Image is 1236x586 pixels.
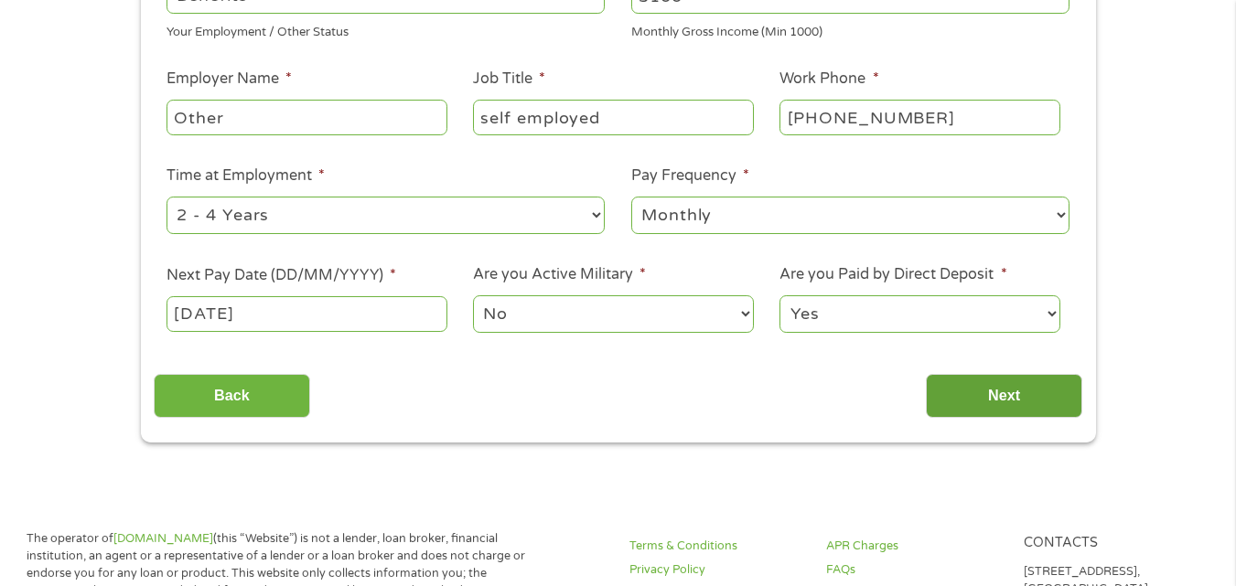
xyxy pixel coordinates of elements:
[154,374,310,419] input: Back
[826,538,1001,555] a: APR Charges
[473,265,646,284] label: Are you Active Military
[167,296,446,331] input: ---Click Here for Calendar ---
[779,69,878,89] label: Work Phone
[167,69,292,89] label: Employer Name
[113,531,213,546] a: [DOMAIN_NAME]
[826,561,1001,579] a: FAQs
[167,266,396,285] label: Next Pay Date (DD/MM/YYYY)
[779,265,1006,284] label: Are you Paid by Direct Deposit
[629,538,804,555] a: Terms & Conditions
[473,100,753,134] input: Cashier
[779,100,1059,134] input: (231) 754-4010
[473,69,545,89] label: Job Title
[1024,535,1198,552] h4: Contacts
[631,17,1069,42] div: Monthly Gross Income (Min 1000)
[167,17,605,42] div: Your Employment / Other Status
[167,166,325,186] label: Time at Employment
[631,166,749,186] label: Pay Frequency
[926,374,1082,419] input: Next
[167,100,446,134] input: Walmart
[629,561,804,579] a: Privacy Policy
